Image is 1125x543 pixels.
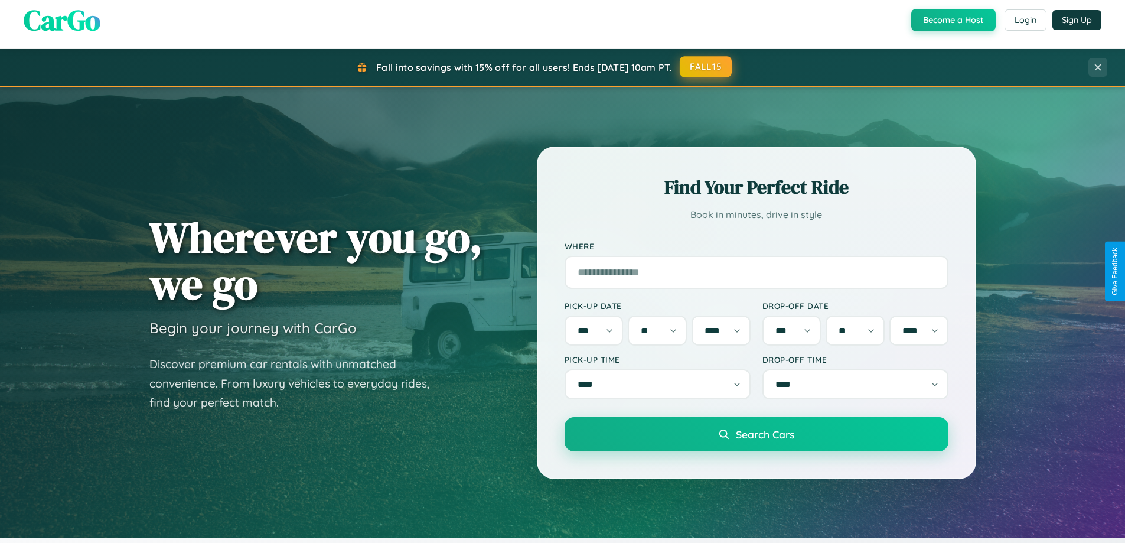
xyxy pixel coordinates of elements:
span: CarGo [24,1,100,40]
label: Drop-off Time [762,355,948,365]
h1: Wherever you go, we go [149,214,482,307]
span: Fall into savings with 15% off for all users! Ends [DATE] 10am PT. [376,61,672,73]
label: Pick-up Date [565,301,751,311]
label: Drop-off Date [762,301,948,311]
h2: Find Your Perfect Ride [565,174,948,200]
p: Book in minutes, drive in style [565,206,948,223]
label: Pick-up Time [565,355,751,365]
label: Where [565,241,948,251]
button: FALL15 [680,56,732,77]
span: Search Cars [736,428,794,441]
button: Search Cars [565,417,948,451]
button: Login [1005,9,1046,31]
h3: Begin your journey with CarGo [149,319,357,337]
p: Discover premium car rentals with unmatched convenience. From luxury vehicles to everyday rides, ... [149,355,445,412]
button: Sign Up [1052,10,1101,30]
div: Give Feedback [1111,248,1119,295]
button: Become a Host [911,9,996,31]
iframe: Intercom live chat [12,503,40,531]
